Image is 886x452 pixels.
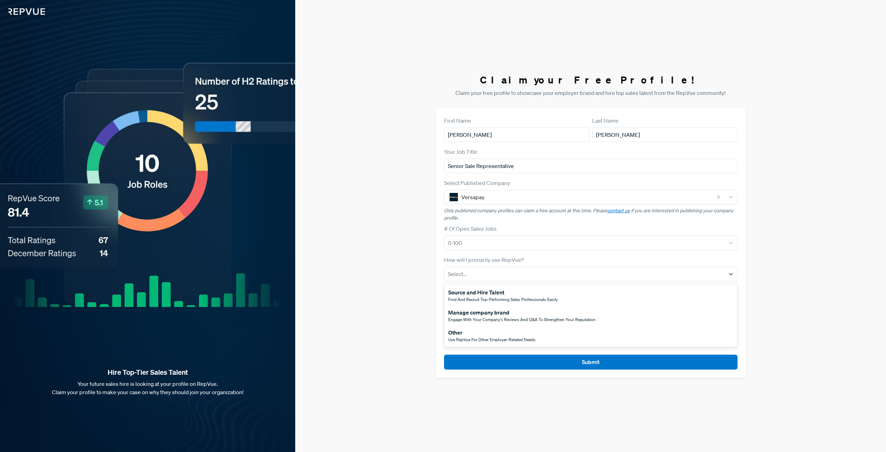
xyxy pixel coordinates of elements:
h3: Claim your Free Profile! [436,74,746,86]
input: First Name [444,127,589,142]
strong: Hire Top-Tier Sales Talent [11,368,284,377]
a: contact us [607,207,630,214]
label: First Name [444,116,471,125]
label: # Of Open Sales Jobs [444,224,497,233]
div: Source and Hire Talent [448,288,558,296]
label: How will I primarily use RepVue? [444,256,524,264]
p: Only published company profiles can claim a free account at this time. Please if you are interest... [444,207,738,222]
img: Versapay [450,193,458,201]
input: Last Name [592,127,738,142]
span: Find and recruit top-performing sales professionals easily [448,296,558,302]
label: Last Name [592,116,618,125]
label: Select Published Company [444,179,510,187]
div: Other [448,328,535,337]
label: Your Job Title [444,148,477,156]
input: Title [444,159,738,173]
div: Manage company brand [448,308,596,317]
p: Claim your free profile to showcase your employer brand and hire top sales talent from the RepVue... [436,89,746,97]
p: Your future sales hire is looking at your profile on RepVue. Claim your profile to make your case... [11,380,284,396]
span: Use RepVue for other employer-related needs [448,337,535,343]
span: Engage with your company's reviews and Q&A to strengthen your reputation [448,317,596,322]
button: Submit [444,355,738,370]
